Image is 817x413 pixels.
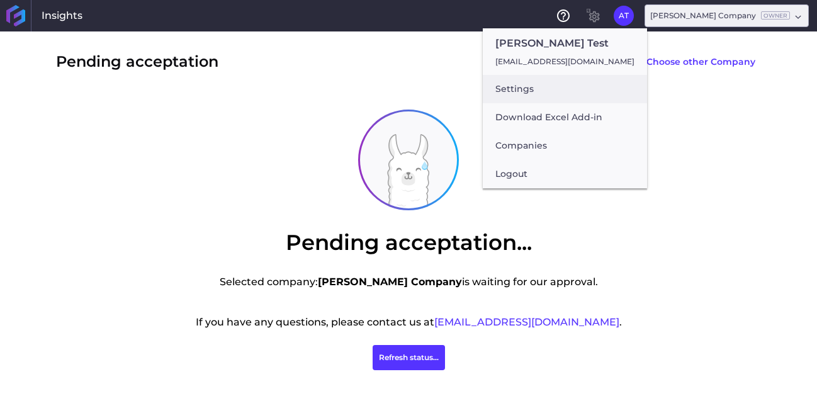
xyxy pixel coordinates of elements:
a: [EMAIL_ADDRESS][DOMAIN_NAME] [434,316,619,328]
strong: [PERSON_NAME] Company [318,276,462,288]
button: Help [553,6,573,26]
ins: Owner [761,11,790,20]
div: [EMAIL_ADDRESS][DOMAIN_NAME] [483,54,647,75]
button: Download Excel Add-in [483,103,647,132]
div: [PERSON_NAME] Test [483,28,647,54]
div: Pending acceptation [56,50,761,73]
button: Choose other Company [641,52,761,72]
button: Logout [483,160,647,188]
div: Dropdown select [645,4,809,27]
p: Selected company: is waiting for our approval. [220,274,598,290]
button: Settings [483,75,647,103]
button: Refresh status... [373,345,445,370]
button: User Menu [614,6,634,26]
button: Companies [483,132,647,160]
div: [PERSON_NAME] Company [650,10,790,21]
p: If you have any questions, please contact us at . [196,315,622,330]
h4: Pending acceptation... [286,225,532,259]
